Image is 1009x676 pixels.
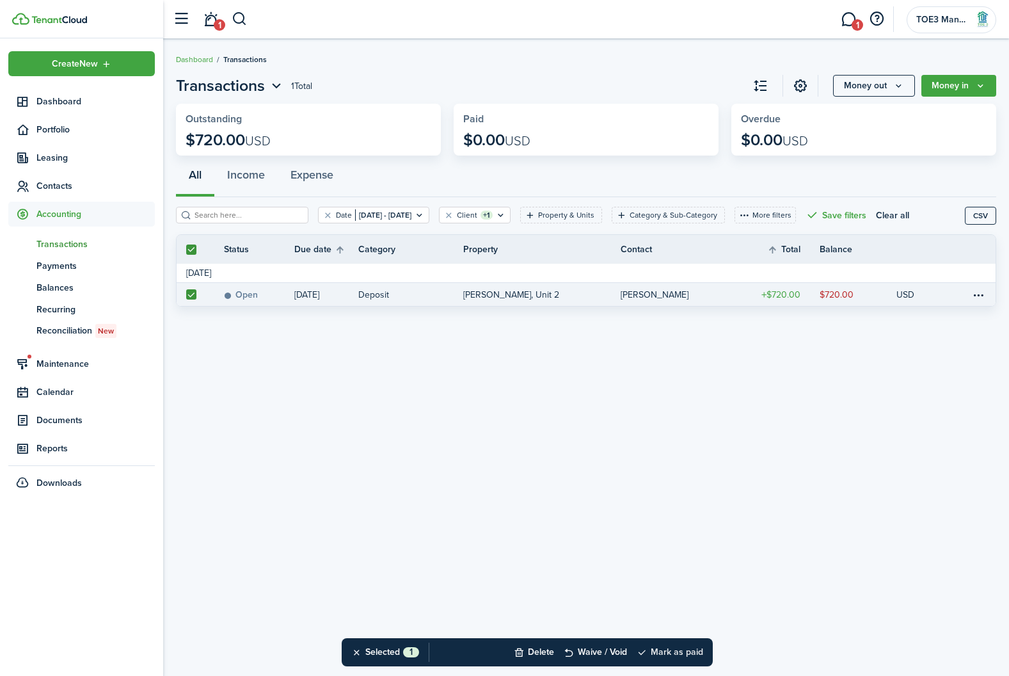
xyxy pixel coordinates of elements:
[741,131,808,149] p: $0.00
[31,16,87,24] img: TenantCloud
[820,243,896,256] th: Balance
[741,113,987,125] widget-stats-title: Overdue
[8,89,155,114] a: Dashboard
[98,325,114,337] span: New
[637,638,703,666] button: Mark as paid
[358,243,463,256] th: Category
[973,10,993,30] img: TOE3 Management, LLC
[820,288,854,302] table-amount-description: $720.00
[36,237,155,251] span: Transactions
[833,75,915,97] button: Money out
[176,54,213,65] a: Dashboard
[514,638,554,666] button: Delete
[36,385,155,399] span: Calendar
[612,207,725,223] filter-tag: Open filter
[621,283,743,306] a: [PERSON_NAME]
[8,320,155,342] a: ReconciliationNew
[8,51,155,76] button: Open menu
[177,266,221,280] td: [DATE]
[36,357,155,371] span: Maintenance
[278,159,346,197] button: Expense
[186,131,271,149] p: $720.00
[198,3,223,36] a: Notifications
[322,210,333,220] button: Clear filter
[833,75,915,97] button: Open menu
[36,281,155,294] span: Balances
[245,131,271,150] span: USD
[191,209,304,221] input: Search here...
[836,3,861,36] a: Messaging
[630,209,717,221] filter-tag-label: Category & Sub-Category
[403,647,419,657] span: 1
[224,290,258,300] status: Open
[806,207,866,223] button: Save filters
[223,54,267,65] span: Transactions
[36,95,155,108] span: Dashboard
[621,290,688,300] table-profile-info-text: [PERSON_NAME]
[36,303,155,316] span: Recurring
[463,243,621,256] th: Property
[36,179,155,193] span: Contacts
[8,277,155,298] a: Balances
[866,8,887,30] button: Open resource center
[443,210,454,220] button: Clear filter
[505,131,530,150] span: USD
[820,283,896,306] a: $720.00
[36,324,155,338] span: Reconciliation
[232,8,248,30] button: Search
[318,207,429,223] filter-tag: Open filter
[439,207,511,223] filter-tag: Open filter
[351,638,419,666] button: Selected
[294,283,358,306] a: [DATE]
[621,243,743,256] th: Contact
[294,288,319,302] p: [DATE]
[852,19,863,31] span: 1
[735,207,796,223] button: More filters
[481,211,493,220] filter-tag-counter: +1
[169,7,193,31] button: Open sidebar
[36,151,155,165] span: Leasing
[294,242,358,257] th: Sort
[12,13,29,25] img: TenantCloud
[896,288,914,302] p: USD
[336,209,352,221] filter-tag-label: Date
[783,131,808,150] span: USD
[457,209,477,221] filter-tag-label: Client
[358,288,389,302] table-info-title: Deposit
[176,74,285,97] button: Transactions
[916,15,967,24] span: TOE3 Management, LLC
[520,207,602,223] filter-tag: Open filter
[743,283,820,306] a: $720.00
[36,259,155,273] span: Payments
[224,283,294,306] a: Open
[186,113,431,125] widget-stats-title: Outstanding
[8,436,155,461] a: Reports
[36,207,155,221] span: Accounting
[8,233,155,255] a: Transactions
[176,74,285,97] button: Open menu
[921,75,996,97] button: Money in
[214,19,225,31] span: 1
[463,131,530,149] p: $0.00
[52,60,98,68] span: Create New
[876,207,909,223] button: Clear all
[767,242,820,257] th: Sort
[463,288,559,302] p: [PERSON_NAME], Unit 2
[36,442,155,455] span: Reports
[8,255,155,277] a: Payments
[36,123,155,136] span: Portfolio
[176,74,265,97] span: Transactions
[224,243,294,256] th: Status
[463,283,621,306] a: [PERSON_NAME], Unit 2
[36,476,82,490] span: Downloads
[355,209,411,221] filter-tag-value: [DATE] - [DATE]
[214,159,278,197] button: Income
[921,75,996,97] button: Open menu
[463,113,709,125] widget-stats-title: Paid
[291,79,312,93] header-page-total: 1 Total
[761,288,800,302] table-amount-title: $720.00
[538,209,594,221] filter-tag-label: Property & Units
[564,638,627,666] button: Waive / Void
[8,298,155,320] a: Recurring
[965,207,996,225] button: CSV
